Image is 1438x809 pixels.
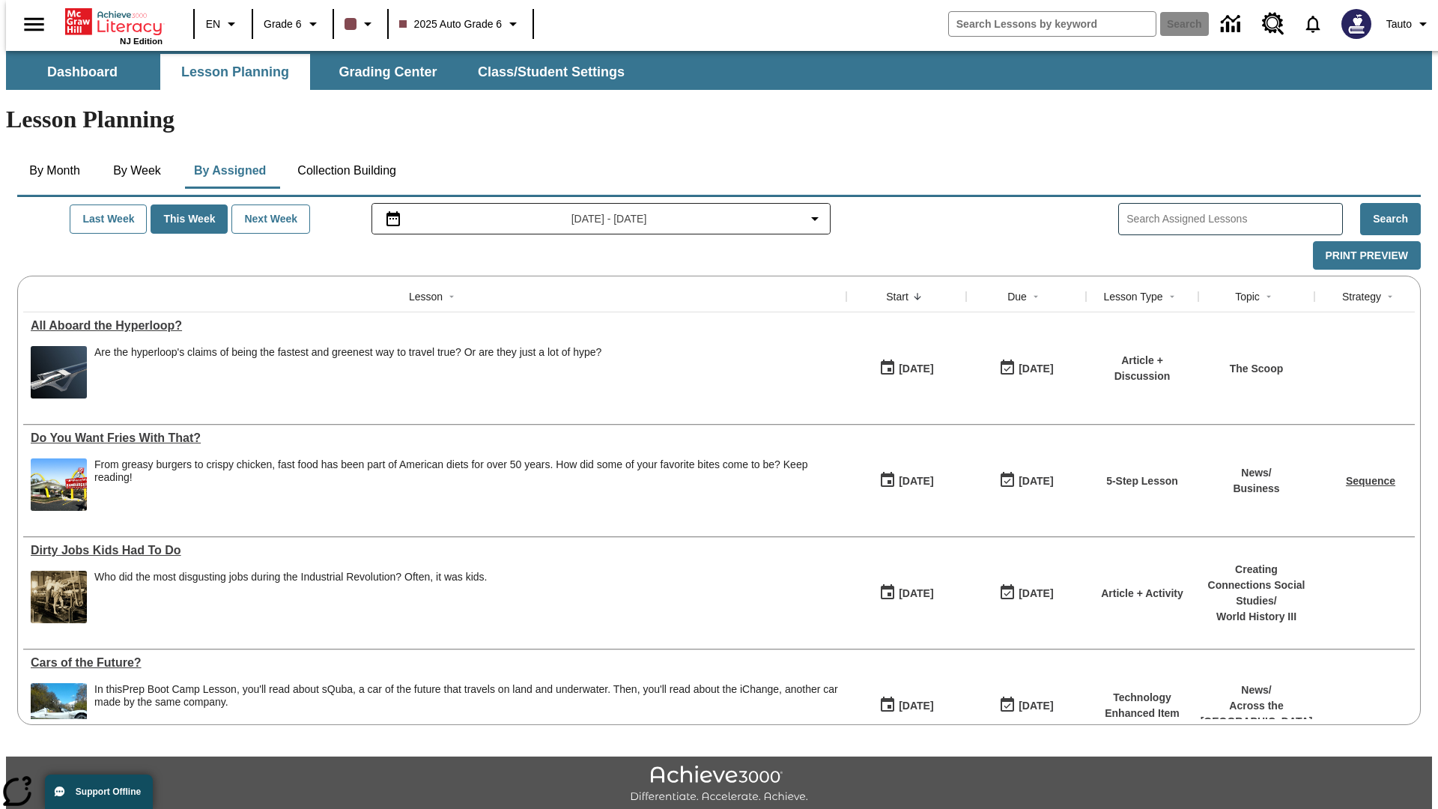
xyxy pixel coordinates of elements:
span: Lesson Planning [181,64,289,81]
button: Search [1360,203,1421,235]
button: 07/01/25: First time the lesson was available [874,691,938,720]
div: Cars of the Future? [31,656,839,670]
button: 06/30/26: Last day the lesson can be accessed [994,354,1058,383]
img: High-tech automobile treading water. [31,683,87,736]
button: Collection Building [285,153,408,189]
div: In this [94,683,839,709]
img: Avatar [1341,9,1371,39]
p: Business [1233,481,1279,497]
button: By Assigned [182,153,278,189]
div: Who did the most disgusting jobs during the Industrial Revolution? Often, it was kids. [94,571,488,584]
span: Tauto [1386,16,1412,32]
button: Grading Center [313,54,463,90]
button: Language: EN, Select a language [199,10,247,37]
div: SubNavbar [6,54,638,90]
img: One of the first McDonald's stores, with the iconic red sign and golden arches. [31,458,87,511]
div: Are the hyperloop's claims of being the fastest and greenest way to travel true? Or are they just... [94,346,601,359]
a: Sequence [1346,475,1395,487]
span: Support Offline [76,787,141,797]
button: Grade: Grade 6, Select a grade [258,10,328,37]
div: SubNavbar [6,51,1432,90]
testabrev: Prep Boot Camp Lesson, you'll read about sQuba, a car of the future that travels on land and unde... [94,683,838,708]
div: [DATE] [1019,360,1053,378]
img: Achieve3000 Differentiate Accelerate Achieve [630,766,808,804]
div: [DATE] [1019,472,1053,491]
img: Artist rendering of Hyperloop TT vehicle entering a tunnel [31,346,87,399]
button: Next Week [231,204,310,234]
div: [DATE] [1019,697,1053,715]
p: Article + Activity [1101,586,1183,602]
a: Data Center [1212,4,1253,45]
button: 07/14/25: First time the lesson was available [874,467,938,495]
button: Sort [443,288,461,306]
a: Dirty Jobs Kids Had To Do, Lessons [31,544,839,557]
p: Technology Enhanced Item [1093,690,1191,721]
span: EN [206,16,220,32]
div: Who did the most disgusting jobs during the Industrial Revolution? Often, it was kids. [94,571,488,623]
div: [DATE] [899,584,933,603]
button: Sort [908,288,926,306]
button: Open side menu [12,2,56,46]
button: Print Preview [1313,241,1421,270]
div: Due [1007,289,1027,304]
div: From greasy burgers to crispy chicken, fast food has been part of American diets for over 50 year... [94,458,839,484]
a: Notifications [1293,4,1332,43]
input: Search Assigned Lessons [1126,208,1342,230]
span: 2025 Auto Grade 6 [399,16,503,32]
span: Grade 6 [264,16,302,32]
button: Profile/Settings [1380,10,1438,37]
p: News / [1233,465,1279,481]
span: Grading Center [339,64,437,81]
div: [DATE] [899,697,933,715]
div: Lesson Type [1103,289,1162,304]
p: Across the [GEOGRAPHIC_DATA] [1201,698,1313,730]
span: NJ Edition [120,37,163,46]
div: Start [886,289,908,304]
button: 08/01/26: Last day the lesson can be accessed [994,691,1058,720]
button: This Week [151,204,228,234]
a: Cars of the Future? , Lessons [31,656,839,670]
div: Lesson [409,289,443,304]
button: Class: 2025 Auto Grade 6, Select your class [393,10,529,37]
span: Dashboard [47,64,118,81]
button: Sort [1163,288,1181,306]
p: News / [1201,682,1313,698]
button: Lesson Planning [160,54,310,90]
button: 07/21/25: First time the lesson was available [874,354,938,383]
button: Class/Student Settings [466,54,637,90]
p: World History III [1206,609,1307,625]
div: [DATE] [899,472,933,491]
div: Do You Want Fries With That? [31,431,839,445]
div: In this Prep Boot Camp Lesson, you'll read about sQuba, a car of the future that travels on land ... [94,683,839,736]
p: 5-Step Lesson [1106,473,1178,489]
button: Sort [1381,288,1399,306]
button: 07/11/25: First time the lesson was available [874,579,938,607]
button: By Week [100,153,175,189]
div: Dirty Jobs Kids Had To Do [31,544,839,557]
div: Are the hyperloop's claims of being the fastest and greenest way to travel true? Or are they just... [94,346,601,399]
div: From greasy burgers to crispy chicken, fast food has been part of American diets for over 50 year... [94,458,839,511]
p: Article + Discussion [1093,353,1191,384]
div: Topic [1235,289,1260,304]
div: [DATE] [899,360,933,378]
div: Home [65,5,163,46]
div: All Aboard the Hyperloop? [31,319,839,333]
button: Select a new avatar [1332,4,1380,43]
button: Support Offline [45,775,153,809]
input: search field [949,12,1156,36]
button: Class color is dark brown. Change class color [339,10,383,37]
div: [DATE] [1019,584,1053,603]
svg: Collapse Date Range Filter [806,210,824,228]
button: Sort [1260,288,1278,306]
button: Last Week [70,204,147,234]
button: 11/30/25: Last day the lesson can be accessed [994,579,1058,607]
button: 07/20/26: Last day the lesson can be accessed [994,467,1058,495]
span: [DATE] - [DATE] [571,211,647,227]
a: Home [65,7,163,37]
img: Black and white photo of two young boys standing on a piece of heavy machinery [31,571,87,623]
p: The Scoop [1230,361,1284,377]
